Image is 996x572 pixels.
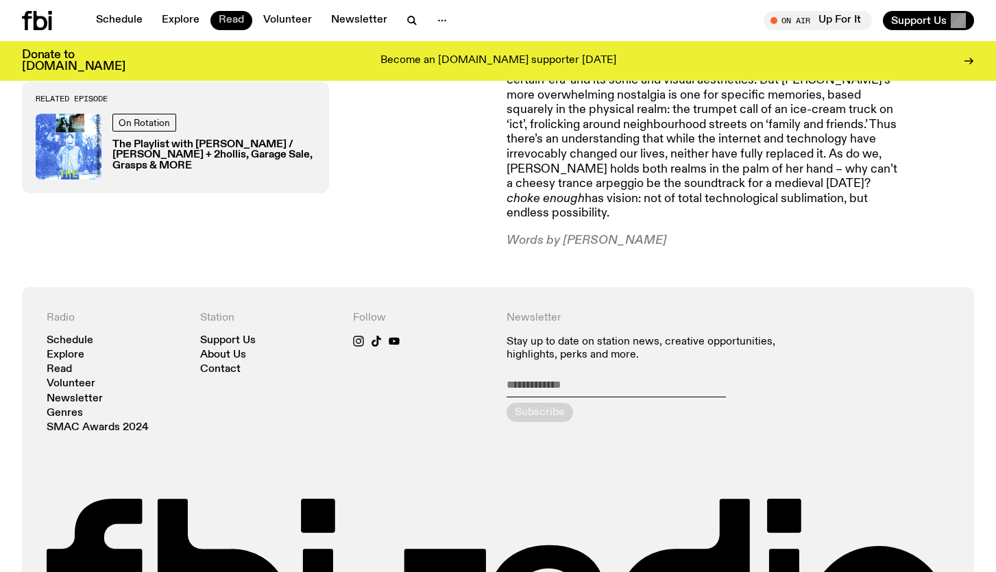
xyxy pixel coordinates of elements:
h3: Related Episode [36,95,315,102]
h4: Radio [47,312,184,325]
a: Support Us [200,336,256,346]
span: Support Us [891,14,947,27]
em: choke enough [507,192,585,205]
h3: Donate to [DOMAIN_NAME] [22,49,125,73]
a: Read [210,11,252,30]
a: Volunteer [47,379,95,389]
h4: Newsletter [507,312,797,325]
a: On RotationThe Playlist with [PERSON_NAME] / [PERSON_NAME] + 2hollis, Garage Sale, Grasps & MORE [36,114,315,179]
a: Volunteer [255,11,320,30]
button: Subscribe [507,403,573,422]
p: Become an [DOMAIN_NAME] supporter [DATE] [380,55,616,67]
a: Explore [154,11,208,30]
p: – but still here, among us. is arguably ‘nostalgic’ for a certain ‘era’ and its sonic and visual ... [507,58,901,221]
a: SMAC Awards 2024 [47,423,149,433]
a: Newsletter [47,394,103,404]
a: Schedule [47,336,93,346]
h3: The Playlist with [PERSON_NAME] / [PERSON_NAME] + 2hollis, Garage Sale, Grasps & MORE [112,140,315,171]
a: Genres [47,408,83,419]
a: About Us [200,350,246,360]
h4: Follow [353,312,490,325]
p: Stay up to date on station news, creative opportunities, highlights, perks and more. [507,336,797,362]
a: Contact [200,364,241,375]
button: On AirUp For It [764,11,872,30]
h4: Station [200,312,337,325]
p: Words by [PERSON_NAME] [507,234,901,249]
a: Newsletter [323,11,396,30]
a: Schedule [88,11,151,30]
a: Explore [47,350,84,360]
a: Read [47,364,72,375]
button: Support Us [883,11,974,30]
